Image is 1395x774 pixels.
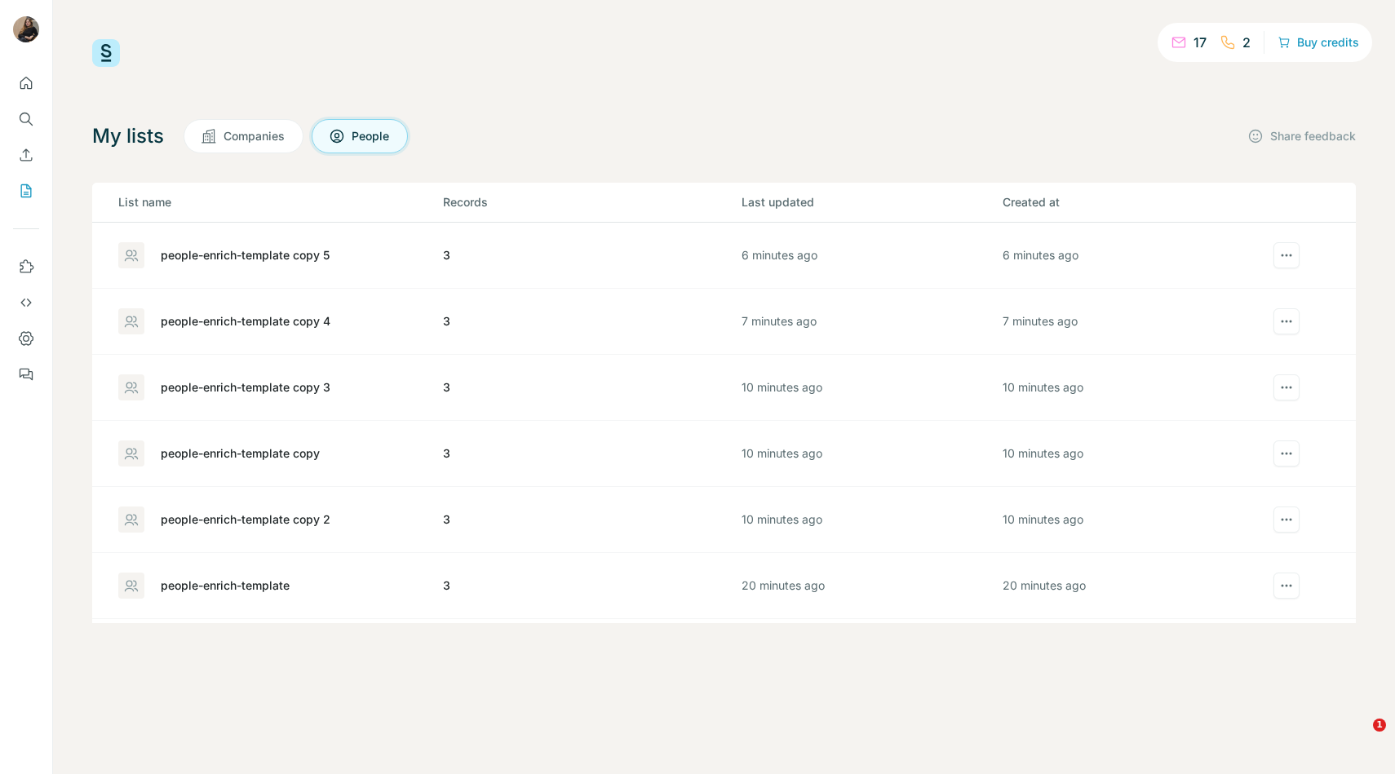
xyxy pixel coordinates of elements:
span: People [352,128,391,144]
td: 7 minutes ago [741,289,1002,355]
p: Created at [1003,194,1262,210]
img: Avatar [13,16,39,42]
button: actions [1273,506,1300,533]
button: Buy credits [1278,31,1359,54]
td: 3 [442,289,741,355]
button: Quick start [13,69,39,98]
p: 2 [1242,33,1251,52]
button: Feedback [13,360,39,389]
button: Use Surfe API [13,288,39,317]
td: 10 minutes ago [1002,355,1263,421]
iframe: Intercom live chat [1340,719,1379,758]
p: List name [118,194,441,210]
td: 7 minutes ago [1002,289,1263,355]
td: 3 [442,487,741,553]
td: 3 [442,421,741,487]
td: 6 minutes ago [1002,223,1263,289]
td: 3 [442,223,741,289]
button: Dashboard [13,324,39,353]
button: actions [1273,242,1300,268]
p: 17 [1193,33,1207,52]
button: actions [1273,440,1300,467]
td: 20 minutes ago [1002,553,1263,619]
div: people-enrich-template copy [161,445,320,462]
td: 6 minutes ago [741,223,1002,289]
button: actions [1273,374,1300,400]
button: Enrich CSV [13,140,39,170]
div: people-enrich-template [161,577,290,594]
button: Share feedback [1247,128,1356,144]
td: 20 minutes ago [741,553,1002,619]
div: people-enrich-template copy 2 [161,511,330,528]
td: 10 minutes ago [741,487,1002,553]
td: 10 minutes ago [1002,487,1263,553]
button: actions [1273,308,1300,334]
div: people-enrich-template copy 3 [161,379,330,396]
td: 10 minutes ago [1002,421,1263,487]
span: Companies [224,128,286,144]
div: people-enrich-template copy 4 [161,313,330,330]
td: 3 [442,553,741,619]
p: Records [443,194,740,210]
p: Last updated [742,194,1001,210]
img: Surfe Logo [92,39,120,67]
td: 10 minutes ago [741,355,1002,421]
button: Search [13,104,39,134]
button: Use Surfe on LinkedIn [13,252,39,281]
button: actions [1273,573,1300,599]
button: My lists [13,176,39,206]
td: 10 minutes ago [741,421,1002,487]
div: people-enrich-template copy 5 [161,247,330,263]
span: 1 [1373,719,1386,732]
h4: My lists [92,123,164,149]
td: 3 [442,355,741,421]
